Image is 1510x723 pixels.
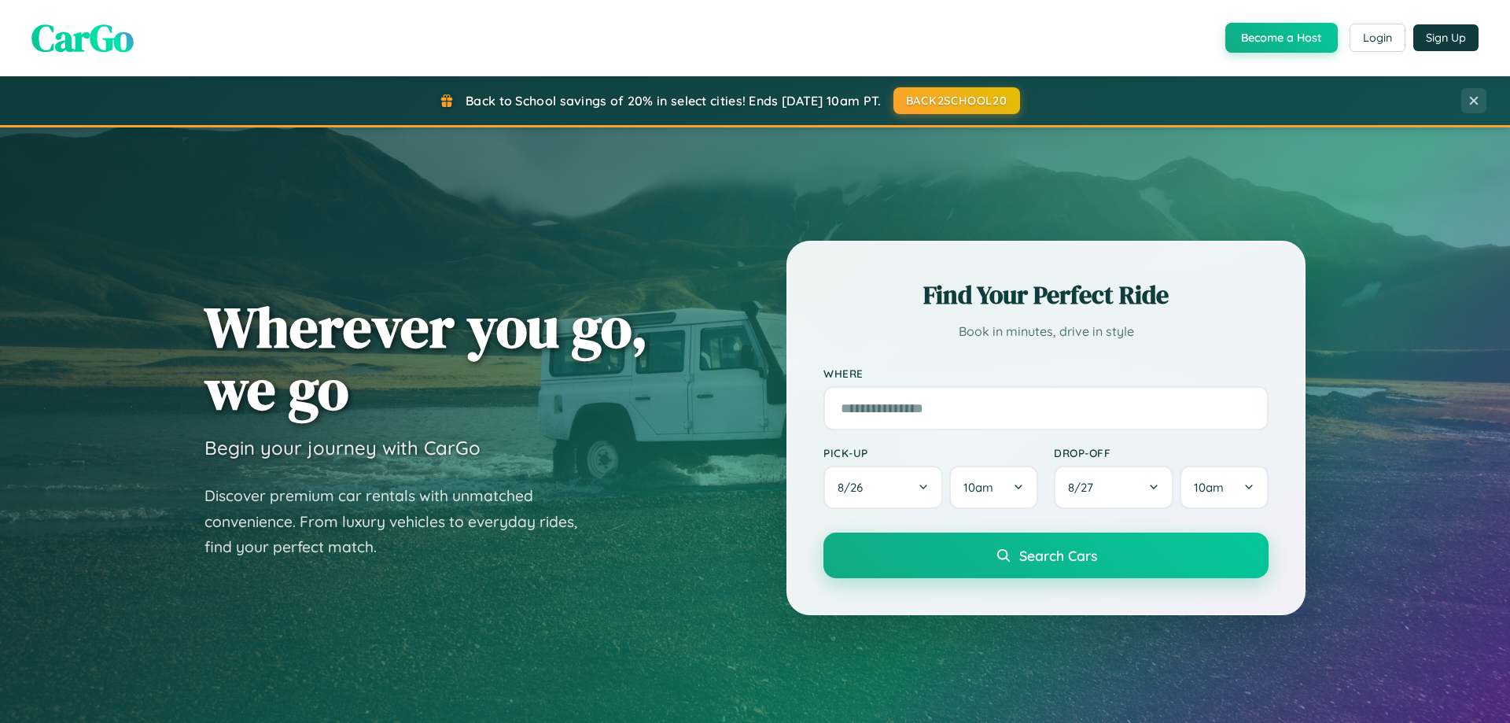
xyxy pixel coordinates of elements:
span: Back to School savings of 20% in select cities! Ends [DATE] 10am PT. [466,93,881,109]
label: Drop-off [1054,446,1269,459]
h1: Wherever you go, we go [204,296,648,420]
button: 8/26 [823,466,943,509]
span: 8 / 27 [1068,480,1101,495]
h3: Begin your journey with CarGo [204,436,481,459]
button: Search Cars [823,533,1269,578]
span: 10am [1194,480,1224,495]
span: 10am [963,480,993,495]
p: Discover premium car rentals with unmatched convenience. From luxury vehicles to everyday rides, ... [204,483,598,560]
button: Sign Up [1413,24,1479,51]
label: Where [823,367,1269,380]
button: BACK2SCHOOL20 [893,87,1020,114]
button: Become a Host [1225,23,1338,53]
h2: Find Your Perfect Ride [823,278,1269,312]
button: 8/27 [1054,466,1173,509]
button: Login [1350,24,1405,52]
button: 10am [949,466,1038,509]
span: CarGo [31,12,134,64]
span: Search Cars [1019,547,1097,564]
label: Pick-up [823,446,1038,459]
p: Book in minutes, drive in style [823,320,1269,343]
button: 10am [1180,466,1269,509]
span: 8 / 26 [838,480,871,495]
